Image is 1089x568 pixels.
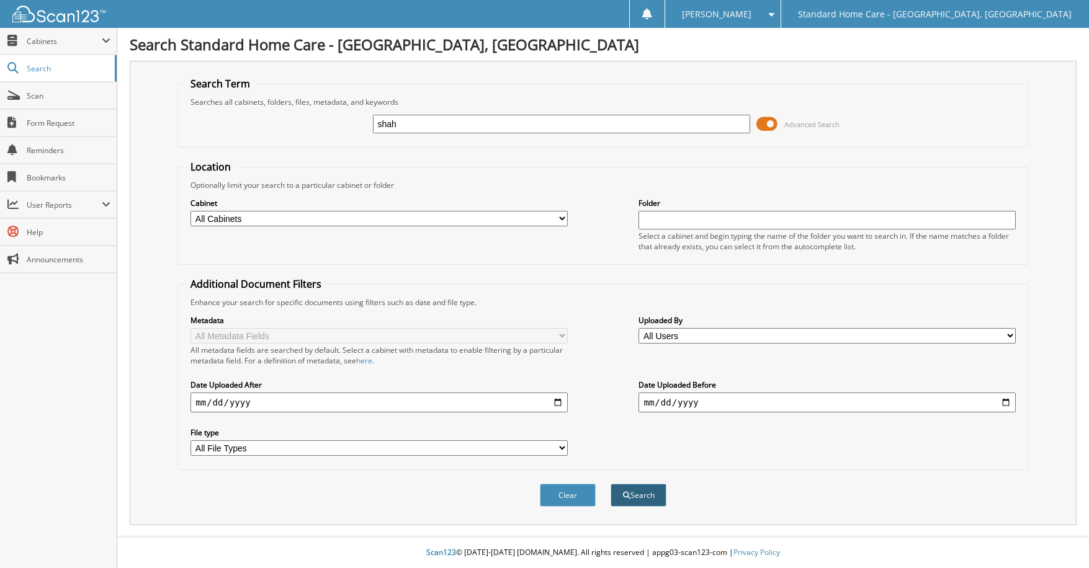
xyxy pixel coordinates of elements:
[190,198,567,208] label: Cabinet
[117,538,1089,568] div: © [DATE]-[DATE] [DOMAIN_NAME]. All rights reserved | appg03-scan123-com |
[639,393,1015,412] input: end
[190,379,567,390] label: Date Uploaded After
[733,547,780,557] a: Privacy Policy
[184,160,237,174] legend: Location
[27,36,102,47] span: Cabinets
[190,345,567,366] div: All metadata fields are searched by default. Select a cabinet with metadata to enable filtering b...
[611,484,666,507] button: Search
[190,427,567,438] label: File type
[639,198,1015,208] label: Folder
[12,6,105,22] img: scan123-logo-white.svg
[27,118,110,128] span: Form Request
[184,180,1021,190] div: Optionally limit your search to a particular cabinet or folder
[682,11,751,18] span: [PERSON_NAME]
[27,254,110,265] span: Announcements
[184,297,1021,308] div: Enhance your search for specific documents using filters such as date and file type.
[27,227,110,237] span: Help
[27,145,110,156] span: Reminders
[639,231,1015,252] div: Select a cabinet and begin typing the name of the folder you want to search in. If the name match...
[798,11,1072,18] span: Standard Home Care - [GEOGRAPHIC_DATA], [GEOGRAPHIC_DATA]
[27,200,102,210] span: User Reports
[27,172,110,183] span: Bookmarks
[1027,508,1089,568] iframe: Chat Widget
[130,34,1077,55] h1: Search Standard Home Care - [GEOGRAPHIC_DATA], [GEOGRAPHIC_DATA]
[190,315,567,326] label: Metadata
[540,484,596,507] button: Clear
[639,315,1015,326] label: Uploaded By
[27,91,110,101] span: Scan
[184,97,1021,107] div: Searches all cabinets, folders, files, metadata, and keywords
[784,120,840,129] span: Advanced Search
[190,393,567,412] input: start
[639,379,1015,390] label: Date Uploaded Before
[426,547,456,557] span: Scan123
[27,63,109,74] span: Search
[184,277,328,291] legend: Additional Document Filters
[184,77,256,91] legend: Search Term
[356,355,372,366] a: here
